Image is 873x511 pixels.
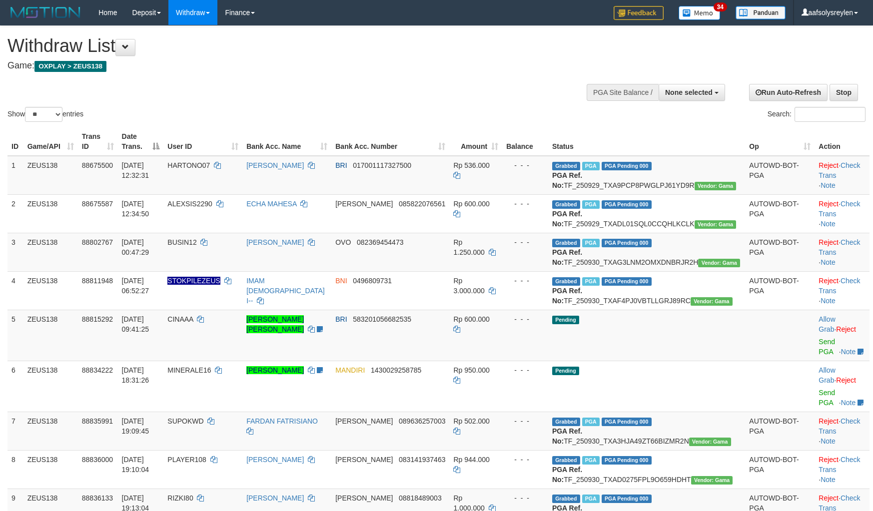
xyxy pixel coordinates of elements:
a: Send PGA [819,338,835,356]
span: PGA Pending [602,456,652,465]
td: ZEUS138 [23,361,78,412]
span: 88836000 [82,456,113,464]
span: Rp 536.000 [453,161,489,169]
td: ZEUS138 [23,412,78,450]
span: None selected [665,88,713,96]
td: AUTOWD-BOT-PGA [745,450,815,489]
span: MINERALE16 [167,366,211,374]
span: 88675587 [82,200,113,208]
h4: Game: [7,61,572,71]
h1: Withdraw List [7,36,572,56]
span: · [819,315,836,333]
a: [PERSON_NAME] [246,494,304,502]
a: [PERSON_NAME] [PERSON_NAME] [246,315,304,333]
div: - - - [506,276,544,286]
span: Vendor URL: https://trx31.1velocity.biz [691,476,733,485]
b: PGA Ref. No: [552,427,582,445]
td: 4 [7,271,23,310]
span: Vendor URL: https://trx31.1velocity.biz [698,259,740,267]
span: Vendor URL: https://trx31.1velocity.biz [695,182,737,190]
a: Note [821,437,836,445]
td: 1 [7,156,23,195]
span: · [819,366,836,384]
span: 88811948 [82,277,113,285]
span: PGA Pending [602,495,652,503]
td: 6 [7,361,23,412]
span: 88836133 [82,494,113,502]
span: BUSIN12 [167,238,196,246]
a: Note [821,181,836,189]
img: Feedback.jpg [614,6,664,20]
span: PGA Pending [602,200,652,209]
td: TF_250930_TXAG3LNM2OMXDNBRJR2H [548,233,745,271]
th: Trans ID: activate to sort column ascending [78,127,118,156]
span: PLAYER108 [167,456,206,464]
span: BRI [335,315,347,323]
td: TF_250930_TXAD0275FPL9O659HDHT [548,450,745,489]
th: Amount: activate to sort column ascending [449,127,502,156]
div: PGA Site Balance / [587,84,659,101]
img: Button%20Memo.svg [679,6,721,20]
td: AUTOWD-BOT-PGA [745,271,815,310]
span: Copy 089636257003 to clipboard [399,417,445,425]
th: Action [815,127,870,156]
span: Rp 944.000 [453,456,489,464]
a: ECHA MAHESA [246,200,296,208]
a: Check Trans [819,161,860,179]
b: PGA Ref. No: [552,171,582,189]
a: Reject [819,238,839,246]
span: Grabbed [552,418,580,426]
a: Allow Grab [819,315,835,333]
th: Status [548,127,745,156]
td: · · [815,271,870,310]
div: - - - [506,455,544,465]
label: Show entries [7,107,83,122]
span: Grabbed [552,495,580,503]
span: Marked by aafpengsreynich [582,418,600,426]
span: Rp 950.000 [453,366,489,374]
td: · · [815,156,870,195]
td: · [815,310,870,361]
a: Reject [819,456,839,464]
button: None selected [659,84,725,101]
span: Marked by aafpengsreynich [582,456,600,465]
td: 7 [7,412,23,450]
img: panduan.png [736,6,786,19]
span: 88802767 [82,238,113,246]
td: AUTOWD-BOT-PGA [745,412,815,450]
td: ZEUS138 [23,271,78,310]
span: BRI [335,161,347,169]
td: 5 [7,310,23,361]
a: Check Trans [819,277,860,295]
a: [PERSON_NAME] [246,456,304,464]
span: 88675500 [82,161,113,169]
td: · · [815,412,870,450]
span: Marked by aafpengsreynich [582,495,600,503]
span: Rp 1.250.000 [453,238,484,256]
div: - - - [506,493,544,503]
span: [DATE] 12:32:31 [122,161,149,179]
span: Vendor URL: https://trx31.1velocity.biz [695,220,737,229]
span: SUPOKWD [167,417,203,425]
span: [PERSON_NAME] [335,494,393,502]
a: Check Trans [819,417,860,435]
span: PGA Pending [602,239,652,247]
span: Grabbed [552,277,580,286]
td: · · [815,450,870,489]
div: - - - [506,199,544,209]
b: PGA Ref. No: [552,287,582,305]
th: ID [7,127,23,156]
span: Copy 0496809731 to clipboard [353,277,392,285]
a: [PERSON_NAME] [246,366,304,374]
div: - - - [506,237,544,247]
span: Copy 08818489003 to clipboard [399,494,442,502]
span: [DATE] 18:31:26 [122,366,149,384]
a: FARDAN FATRISIANO [246,417,318,425]
a: Allow Grab [819,366,835,384]
a: Note [841,348,856,356]
span: 34 [714,2,727,11]
a: Reject [819,277,839,285]
span: Nama rekening ada tanda titik/strip, harap diedit [167,277,220,285]
span: Pending [552,367,579,375]
span: Pending [552,316,579,324]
